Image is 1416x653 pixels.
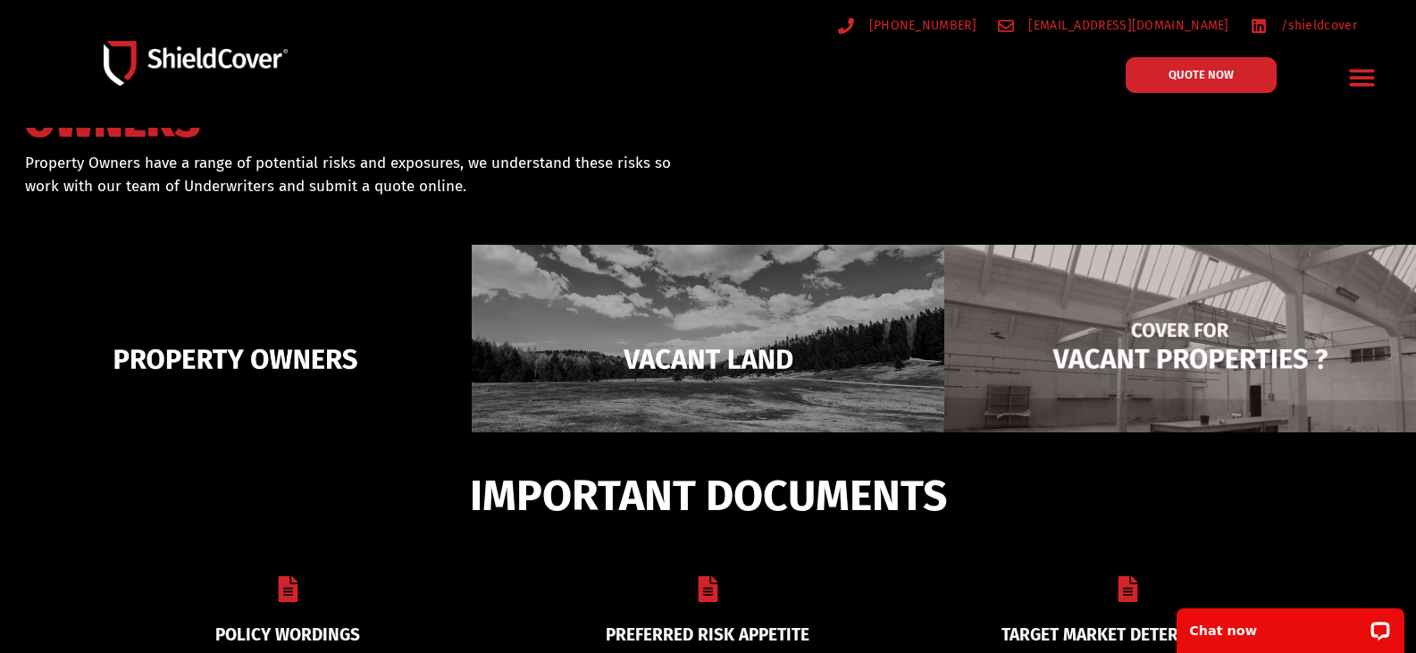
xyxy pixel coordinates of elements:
[606,624,809,645] a: PREFERRED RISK APPETITE
[1126,57,1277,93] a: QUOTE NOW
[1277,14,1357,37] span: /shieldcover
[998,14,1229,37] a: [EMAIL_ADDRESS][DOMAIN_NAME]
[25,152,685,197] p: Property Owners have a range of potential risks and exposures, we understand these risks so work ...
[1169,69,1234,80] span: QUOTE NOW
[215,624,360,645] a: POLICY WORDINGS
[1251,14,1357,37] a: /shieldcover
[865,14,976,37] span: [PHONE_NUMBER]
[838,14,976,37] a: [PHONE_NUMBER]
[1024,14,1228,37] span: [EMAIL_ADDRESS][DOMAIN_NAME]
[104,41,288,86] img: Shield-Cover-Underwriting-Australia-logo-full
[472,245,943,473] img: Vacant Land liability cover
[470,479,947,513] span: IMPORTANT DOCUMENTS
[1165,597,1416,653] iframe: LiveChat chat widget
[1341,56,1383,98] div: Menu Toggle
[1001,624,1255,645] a: TARGET MARKET DETERMINATION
